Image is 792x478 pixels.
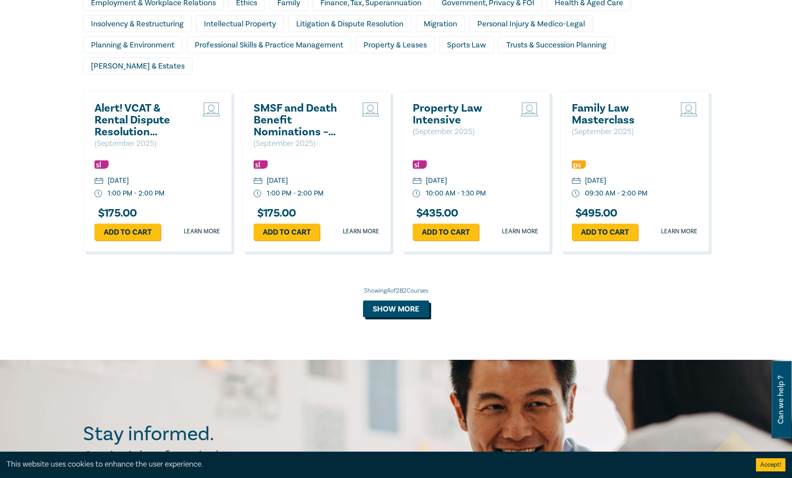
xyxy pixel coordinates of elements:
a: Add to cart [413,224,479,240]
a: Learn more [184,227,220,236]
div: Professional Skills & Practice Management [187,36,351,53]
img: watch [254,190,262,198]
img: Live Stream [203,102,220,116]
img: Live Stream [521,102,538,116]
p: ( September 2025 ) [94,138,189,149]
div: [DATE] [267,176,288,186]
a: Add to cart [572,224,638,240]
div: Insolvency & Restructuring [83,15,192,32]
img: watch [94,190,102,198]
div: Showing 4 of 282 Courses [83,286,709,295]
img: Substantive Law [413,160,427,169]
img: Live Stream [680,102,698,116]
a: Alert! VCAT & Rental Dispute Resolution Victoria Reforms 2025 [94,102,189,138]
p: ( September 2025 ) [413,126,507,138]
h2: Stay informed. [83,423,291,445]
p: ( September 2025 ) [254,138,348,149]
div: 09:30 AM - 2:00 PM [585,188,647,199]
img: calendar [413,177,421,185]
a: Add to cart [94,224,160,240]
h3: $ 175.00 [94,207,137,219]
a: Learn more [661,227,698,236]
h3: $ 435.00 [413,207,458,219]
h3: $ 175.00 [254,207,296,219]
img: Professional Skills [572,160,586,169]
div: This website uses cookies to enhance the user experience. [7,459,743,470]
div: Litigation & Dispute Resolution [288,15,411,32]
a: Add to cart [254,224,320,240]
div: [PERSON_NAME] & Estates [83,58,193,74]
img: watch [413,190,421,198]
button: Show more [363,301,429,317]
div: Personal Injury & Medico-Legal [469,15,593,32]
div: 1:00 PM - 2:00 PM [108,188,164,199]
img: calendar [94,177,103,185]
img: calendar [572,177,581,185]
div: [DATE] [426,176,447,186]
img: calendar [254,177,262,185]
div: [DATE] [108,176,129,186]
div: Property & Leases [356,36,435,53]
a: Learn more [502,227,538,236]
p: ( September 2025 ) [572,126,666,138]
a: Family Law Masterclass [572,102,666,126]
div: Migration [416,15,465,32]
img: Substantive Law [254,160,268,169]
span: Can we help ? [777,366,785,433]
div: Planning & Environment [83,36,182,53]
div: [DATE] [585,176,606,186]
div: 10:00 AM - 1:30 PM [426,188,486,199]
img: watch [572,190,580,198]
img: Substantive Law [94,160,109,169]
a: Learn more [343,227,379,236]
a: Property Law Intensive [413,102,507,126]
div: Intellectual Property [196,15,284,32]
div: Trusts & Succession Planning [498,36,614,53]
div: Sports Law [439,36,494,53]
h3: $ 495.00 [572,207,618,219]
a: SMSF and Death Benefit Nominations – Complexity, Validity & Capacity [254,102,348,138]
div: 1:00 PM - 2:00 PM [267,188,323,199]
button: Accept cookies [756,458,785,471]
img: Live Stream [362,102,379,116]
